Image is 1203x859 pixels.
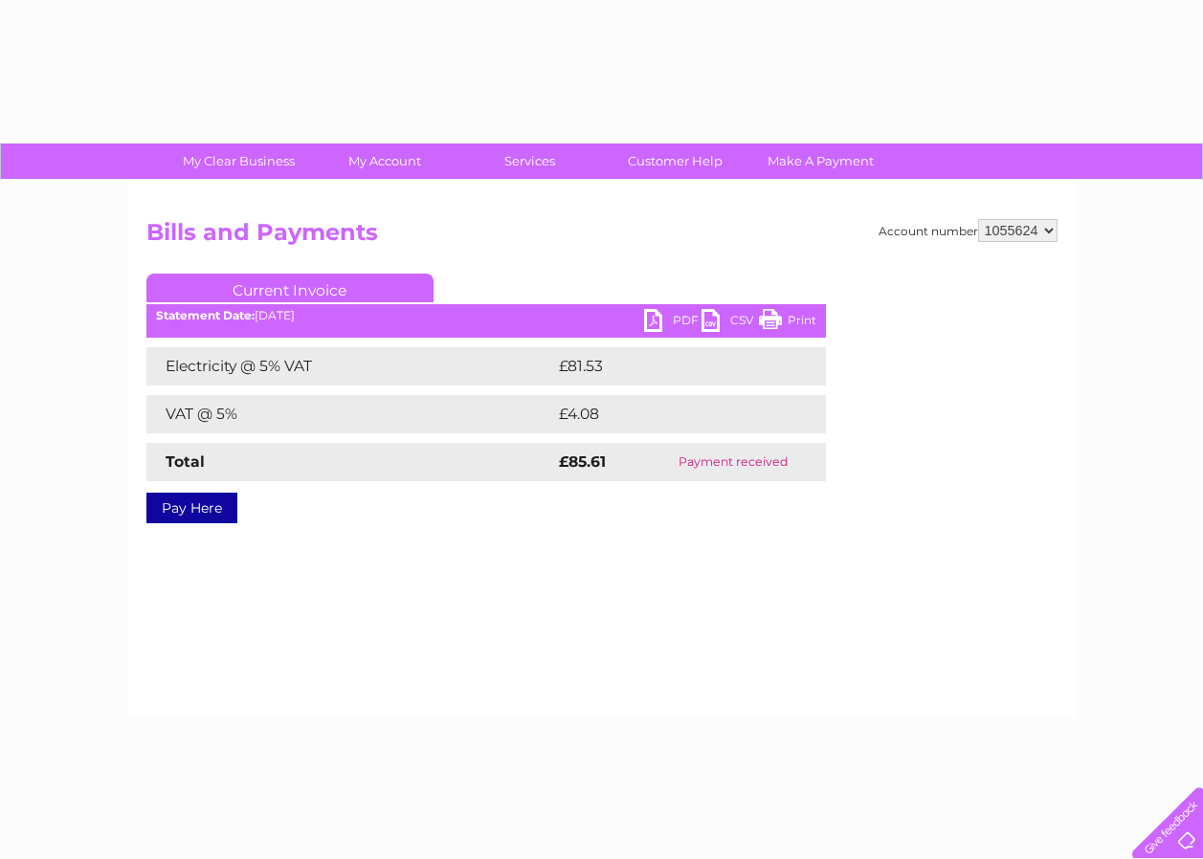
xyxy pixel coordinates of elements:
a: Print [759,309,816,337]
a: Current Invoice [146,274,434,302]
div: [DATE] [146,309,826,322]
a: Services [451,143,609,179]
td: Electricity @ 5% VAT [146,347,554,385]
a: Customer Help [596,143,754,179]
a: PDF [644,309,702,337]
h2: Bills and Payments [146,219,1058,255]
div: Account number [879,219,1058,242]
a: My Account [305,143,463,179]
td: VAT @ 5% [146,395,554,433]
a: My Clear Business [160,143,318,179]
strong: £85.61 [559,452,606,471]
td: £81.53 [554,347,785,385]
a: Make A Payment [742,143,900,179]
a: Pay Here [146,493,237,523]
b: Statement Date: [156,308,255,322]
a: CSV [702,309,759,337]
td: Payment received [641,443,825,481]
strong: Total [166,452,205,471]
td: £4.08 [554,395,782,433]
